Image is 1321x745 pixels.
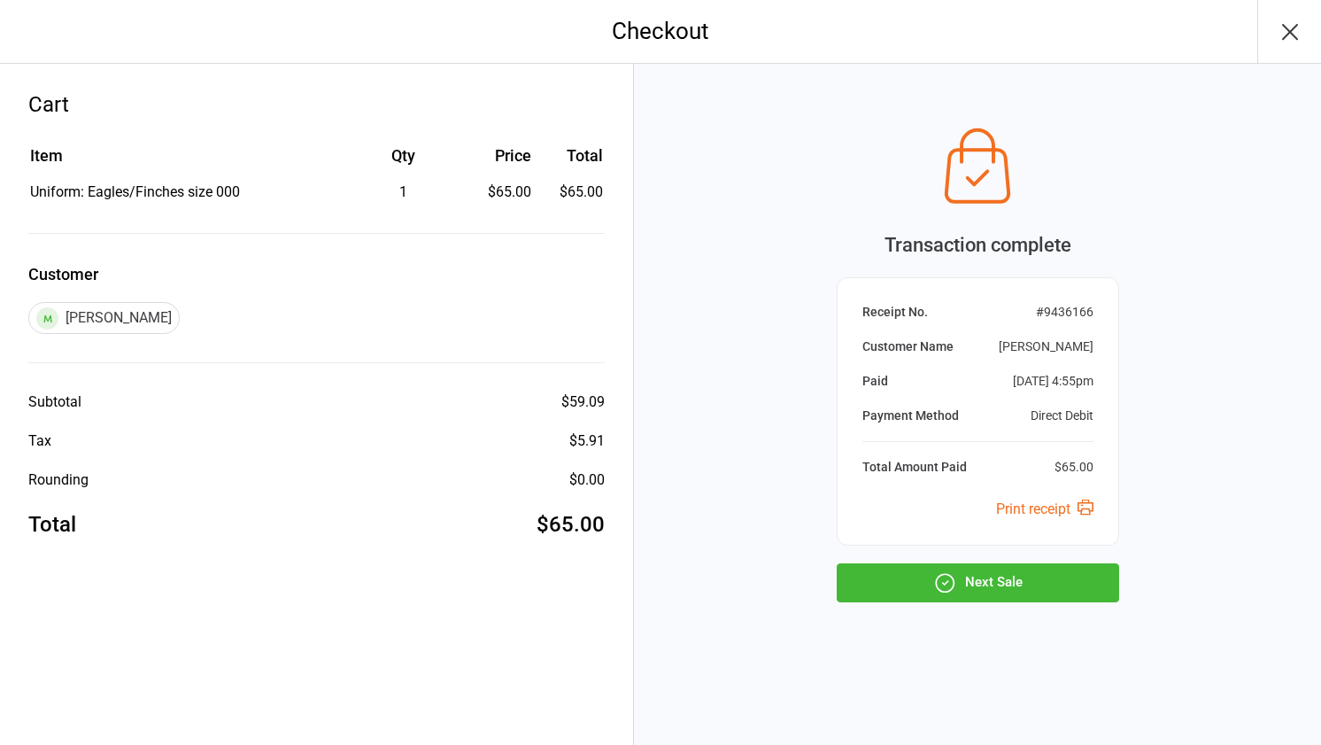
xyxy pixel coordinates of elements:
[862,458,967,477] div: Total Amount Paid
[1031,407,1093,425] div: Direct Debit
[569,470,605,491] div: $0.00
[344,144,463,180] th: Qty
[996,501,1093,517] a: Print receipt
[28,470,89,491] div: Rounding
[569,431,605,452] div: $5.91
[862,338,954,356] div: Customer Name
[30,144,343,180] th: Item
[28,89,605,120] div: Cart
[1013,372,1093,391] div: [DATE] 4:55pm
[28,508,76,540] div: Total
[344,182,463,203] div: 1
[999,338,1093,356] div: [PERSON_NAME]
[28,431,51,452] div: Tax
[862,407,959,425] div: Payment Method
[28,262,605,286] label: Customer
[28,392,81,413] div: Subtotal
[1054,458,1093,477] div: $65.00
[837,230,1119,260] div: Transaction complete
[28,302,180,334] div: [PERSON_NAME]
[1036,303,1093,322] div: # 9436166
[464,182,531,203] div: $65.00
[862,303,928,322] div: Receipt No.
[537,508,605,540] div: $65.00
[837,563,1119,602] button: Next Sale
[561,392,605,413] div: $59.09
[862,372,888,391] div: Paid
[538,144,603,180] th: Total
[464,144,531,167] div: Price
[538,182,603,203] td: $65.00
[30,183,240,200] span: Uniform: Eagles/Finches size 000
